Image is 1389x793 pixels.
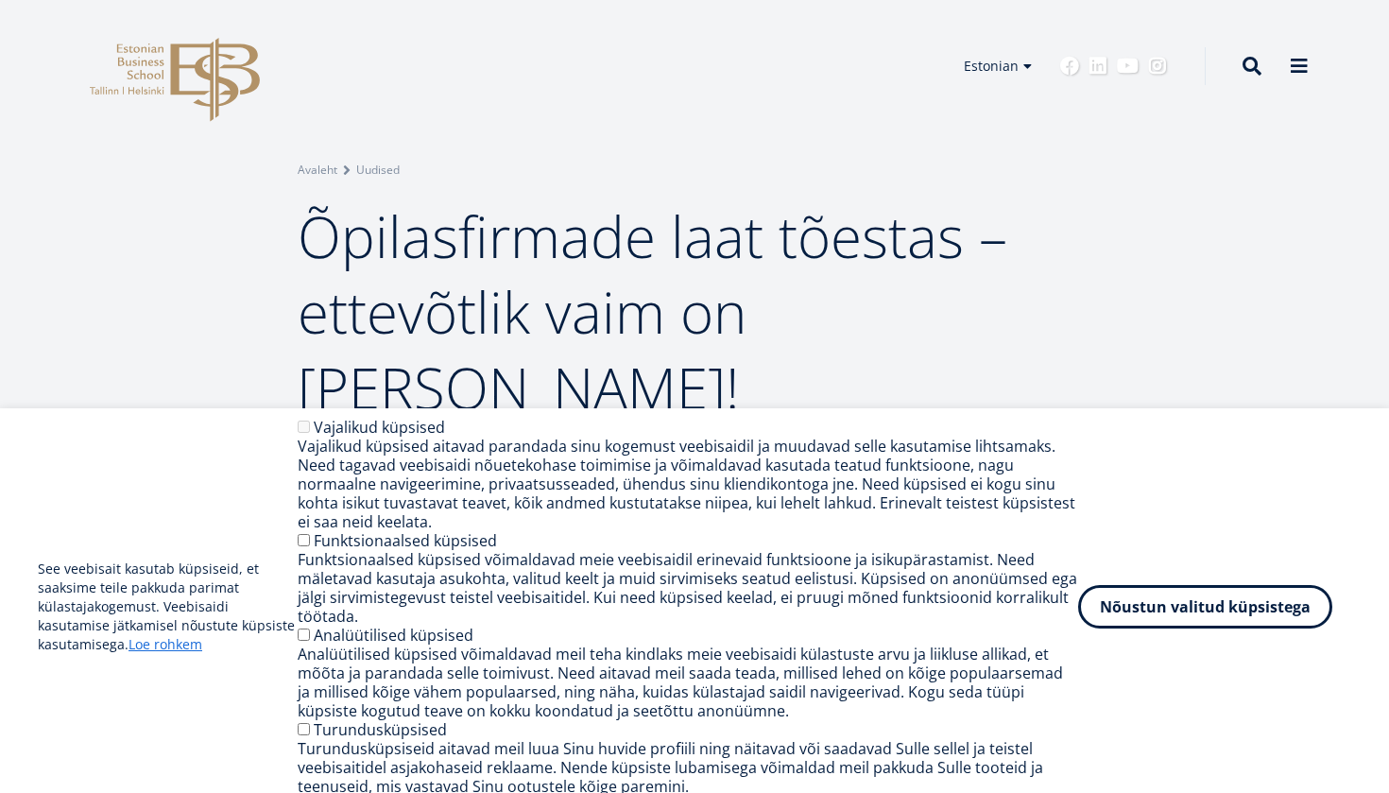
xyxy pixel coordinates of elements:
[1060,57,1079,76] a: Facebook
[38,560,298,654] p: See veebisait kasutab küpsiseid, et saaksime teile pakkuda parimat külastajakogemust. Veebisaidi ...
[1148,57,1167,76] a: Instagram
[298,437,1078,531] div: Vajalikud küpsised aitavad parandada sinu kogemust veebisaidil ja muudavad selle kasutamise lihts...
[298,198,1007,426] span: Õpilasfirmade laat tõestas – ettevõtlik vaim on [PERSON_NAME]!
[314,625,473,646] label: Analüütilised küpsised
[1089,57,1107,76] a: Linkedin
[298,645,1078,720] div: Analüütilised küpsised võimaldavad meil teha kindlaks meie veebisaidi külastuste arvu ja liikluse...
[356,161,400,180] a: Uudised
[314,530,497,551] label: Funktsionaalsed küpsised
[1117,57,1139,76] a: Youtube
[298,161,337,180] a: Avaleht
[314,719,447,740] label: Turundusküpsised
[1078,585,1332,629] button: Nõustun valitud küpsistega
[314,417,445,438] label: Vajalikud küpsised
[129,635,202,654] a: Loe rohkem
[298,550,1078,626] div: Funktsionaalsed küpsised võimaldavad meie veebisaidil erinevaid funktsioone ja isikupärastamist. ...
